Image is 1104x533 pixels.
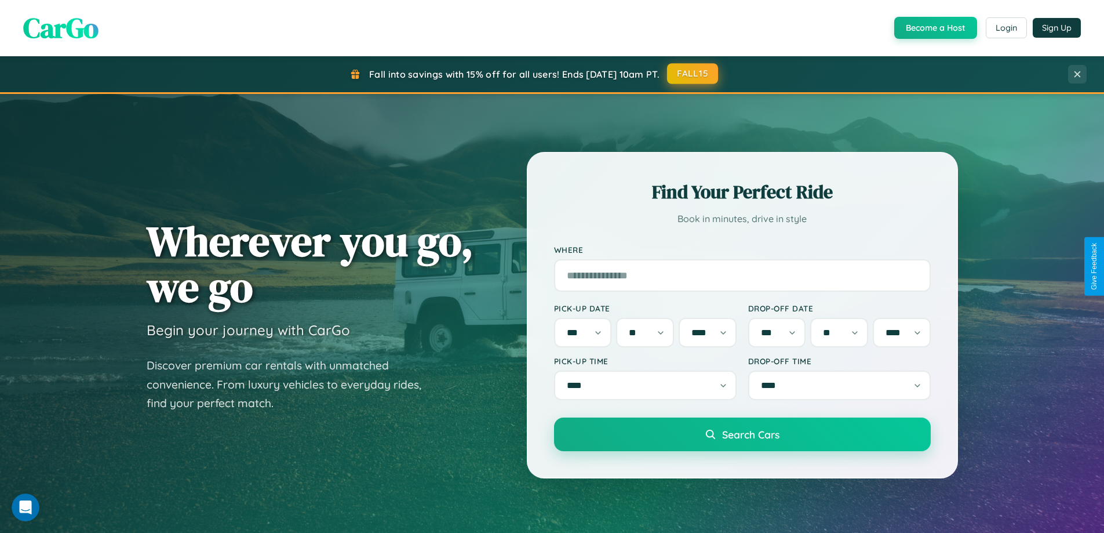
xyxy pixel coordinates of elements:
span: CarGo [23,9,99,47]
label: Drop-off Date [748,303,931,313]
label: Where [554,245,931,255]
button: Become a Host [894,17,977,39]
iframe: Intercom live chat [12,494,39,521]
h2: Find Your Perfect Ride [554,179,931,205]
button: Sign Up [1033,18,1081,38]
span: Fall into savings with 15% off for all users! Ends [DATE] 10am PT. [369,68,660,80]
span: Search Cars [722,428,779,441]
h3: Begin your journey with CarGo [147,321,350,339]
label: Pick-up Time [554,356,737,366]
h1: Wherever you go, we go [147,218,473,310]
p: Book in minutes, drive in style [554,211,931,227]
p: Discover premium car rentals with unmatched convenience. From luxury vehicles to everyday rides, ... [147,356,436,413]
button: FALL15 [667,63,718,84]
button: Search Cars [554,418,931,451]
label: Drop-off Time [748,356,931,366]
label: Pick-up Date [554,303,737,313]
div: Give Feedback [1090,243,1098,290]
button: Login [986,17,1027,38]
